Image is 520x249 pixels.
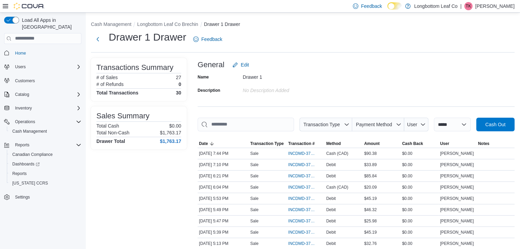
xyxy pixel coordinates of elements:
[485,121,505,128] span: Cash Out
[250,230,258,235] p: Sale
[1,103,84,113] button: Inventory
[15,194,30,200] span: Settings
[361,3,382,10] span: Feedback
[198,172,249,180] div: [DATE] 6:21 PM
[198,149,249,158] div: [DATE] 7:44 PM
[288,206,323,214] button: INCDMD-37877
[230,58,252,72] button: Edit
[201,36,222,43] span: Feedback
[250,141,284,146] span: Transaction Type
[96,112,149,120] h3: Sales Summary
[241,61,249,68] span: Edit
[96,75,118,80] h6: # of Sales
[7,127,84,136] button: Cash Management
[10,160,42,168] a: Dashboards
[440,141,449,146] span: User
[460,2,462,10] p: |
[10,170,29,178] a: Reports
[440,207,474,213] span: [PERSON_NAME]
[12,152,53,157] span: Canadian Compliance
[12,90,32,99] button: Catalog
[326,230,336,235] span: Debit
[243,85,334,93] div: No Description added
[299,118,352,131] button: Transaction Type
[12,141,81,149] span: Reports
[1,62,84,72] button: Users
[15,105,32,111] span: Inventory
[356,122,392,127] span: Payment Method
[288,217,323,225] button: INCDMD-37876
[250,173,258,179] p: Sale
[364,218,377,224] span: $25.98
[160,138,181,144] h4: $1,763.17
[243,72,334,80] div: Drawer 1
[326,241,336,246] span: Debit
[19,17,81,30] span: Load All Apps in [GEOGRAPHIC_DATA]
[178,82,181,87] p: 0
[10,179,81,187] span: Washington CCRS
[96,138,125,144] h4: Drawer Total
[440,230,474,235] span: [PERSON_NAME]
[1,192,84,202] button: Settings
[96,130,130,135] h6: Total Non-Cash
[326,162,336,167] span: Debit
[250,218,258,224] p: Sale
[364,162,377,167] span: $33.89
[404,118,428,131] button: User
[15,92,29,97] span: Catalog
[96,82,123,87] h6: # of Refunds
[12,161,40,167] span: Dashboards
[326,196,336,201] span: Debit
[476,118,515,131] button: Cash Out
[109,30,186,44] h1: Drawer 1 Drawer
[402,141,423,146] span: Cash Back
[12,49,29,57] a: Home
[325,140,363,148] button: Method
[12,104,81,112] span: Inventory
[250,151,258,156] p: Sale
[363,140,401,148] button: Amount
[15,78,35,84] span: Customers
[10,150,81,159] span: Canadian Compliance
[96,90,138,96] h4: Total Transactions
[288,161,323,169] button: INCDMD-37881
[288,141,315,146] span: Transaction #
[10,179,51,187] a: [US_STATE] CCRS
[4,45,81,220] nav: Complex example
[401,172,439,180] div: $0.00
[1,90,84,99] button: Catalog
[15,142,29,148] span: Reports
[12,171,27,176] span: Reports
[198,88,220,93] label: Description
[401,217,439,225] div: $0.00
[250,196,258,201] p: Sale
[204,21,240,27] button: Drawer 1 Drawer
[401,161,439,169] div: $0.00
[12,104,35,112] button: Inventory
[7,178,84,188] button: [US_STATE] CCRS
[12,77,38,85] a: Customers
[12,63,28,71] button: Users
[440,218,474,224] span: [PERSON_NAME]
[288,207,317,213] span: INCDMD-37877
[440,162,474,167] span: [PERSON_NAME]
[1,76,84,86] button: Customers
[364,196,377,201] span: $45.19
[326,207,336,213] span: Debit
[440,151,474,156] span: [PERSON_NAME]
[12,118,38,126] button: Operations
[440,196,474,201] span: [PERSON_NAME]
[7,169,84,178] button: Reports
[250,162,258,167] p: Sale
[198,61,224,69] h3: General
[477,140,515,148] button: Notes
[10,127,50,135] a: Cash Management
[12,118,81,126] span: Operations
[96,63,173,72] h3: Transactions Summary
[364,151,377,156] span: $90.38
[288,239,323,248] button: INCDMD-37874
[288,228,323,236] button: INCDMD-37875
[387,2,402,10] input: Dark Mode
[326,173,336,179] span: Debit
[198,239,249,248] div: [DATE] 5:13 PM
